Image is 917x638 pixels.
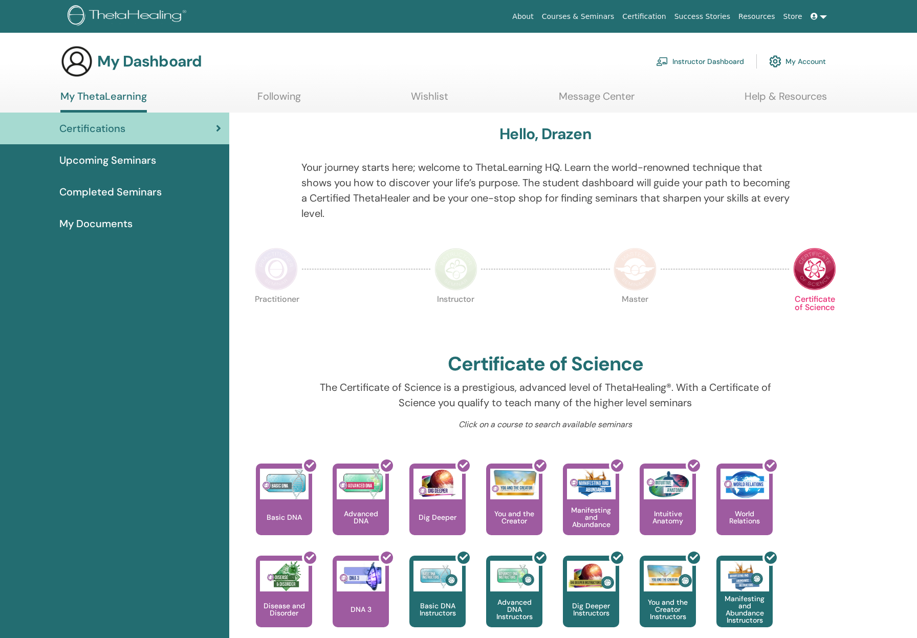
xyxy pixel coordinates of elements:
[499,125,592,143] h3: Hello, Drazen
[255,295,298,338] p: Practitioner
[793,295,836,338] p: Certificate of Science
[59,152,156,168] span: Upcoming Seminars
[333,510,389,524] p: Advanced DNA
[793,248,836,291] img: Certificate of Science
[255,248,298,291] img: Practitioner
[260,469,309,499] img: Basic DNA
[301,160,790,221] p: Your journey starts here; welcome to ThetaLearning HQ. Learn the world-renowned technique that sh...
[409,602,466,617] p: Basic DNA Instructors
[563,602,619,617] p: Dig Deeper Instructors
[614,248,657,291] img: Master
[716,464,773,556] a: World Relations World Relations
[256,602,312,617] p: Disease and Disorder
[563,464,619,556] a: Manifesting and Abundance Manifesting and Abundance
[59,184,162,200] span: Completed Seminars
[409,464,466,556] a: Dig Deeper Dig Deeper
[720,469,769,499] img: World Relations
[260,561,309,591] img: Disease and Disorder
[59,121,125,136] span: Certifications
[567,469,616,499] img: Manifesting and Abundance
[301,380,790,410] p: The Certificate of Science is a prestigious, advanced level of ThetaHealing®. With a Certificate ...
[434,295,477,338] p: Instructor
[720,561,769,591] img: Manifesting and Abundance Instructors
[486,510,542,524] p: You and the Creator
[60,45,93,78] img: generic-user-icon.jpg
[448,353,643,376] h2: Certificate of Science
[486,599,542,620] p: Advanced DNA Instructors
[567,561,616,591] img: Dig Deeper Instructors
[618,7,670,26] a: Certification
[716,510,773,524] p: World Relations
[490,469,539,497] img: You and the Creator
[640,510,696,524] p: Intuitive Anatomy
[640,599,696,620] p: You and the Creator Instructors
[769,53,781,70] img: cog.svg
[257,90,301,110] a: Following
[716,595,773,624] p: Manifesting and Abundance Instructors
[68,5,190,28] img: logo.png
[656,50,744,73] a: Instructor Dashboard
[60,90,147,113] a: My ThetaLearning
[413,561,462,591] img: Basic DNA Instructors
[644,469,692,499] img: Intuitive Anatomy
[97,52,202,71] h3: My Dashboard
[337,561,385,591] img: DNA 3
[769,50,826,73] a: My Account
[434,248,477,291] img: Instructor
[486,464,542,556] a: You and the Creator You and the Creator
[256,464,312,556] a: Basic DNA Basic DNA
[563,507,619,528] p: Manifesting and Abundance
[656,57,668,66] img: chalkboard-teacher.svg
[538,7,619,26] a: Courses & Seminars
[413,469,462,499] img: Dig Deeper
[337,469,385,499] img: Advanced DNA
[734,7,779,26] a: Resources
[508,7,537,26] a: About
[411,90,448,110] a: Wishlist
[414,514,461,521] p: Dig Deeper
[559,90,635,110] a: Message Center
[670,7,734,26] a: Success Stories
[301,419,790,431] p: Click on a course to search available seminars
[745,90,827,110] a: Help & Resources
[614,295,657,338] p: Master
[640,464,696,556] a: Intuitive Anatomy Intuitive Anatomy
[644,561,692,591] img: You and the Creator Instructors
[779,7,806,26] a: Store
[59,216,133,231] span: My Documents
[333,464,389,556] a: Advanced DNA Advanced DNA
[490,561,539,591] img: Advanced DNA Instructors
